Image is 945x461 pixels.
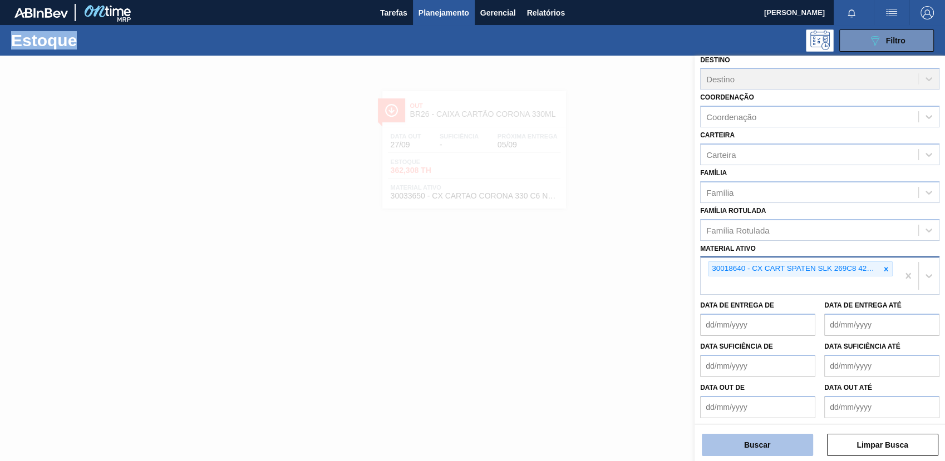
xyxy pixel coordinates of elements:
div: Coordenação [706,112,756,122]
div: 30018640 - CX CART SPATEN SLK 269C8 429 276G [708,262,880,276]
input: dd/mm/yyyy [824,396,939,418]
label: Família Rotulada [700,207,766,215]
label: Data out de [700,384,745,391]
label: Data de Entrega de [700,301,774,309]
button: Filtro [839,29,934,52]
label: Data suficiência de [700,343,773,350]
span: Tarefas [380,6,407,19]
span: Gerencial [480,6,516,19]
label: Carteira [700,131,735,139]
div: Carteira [706,150,736,159]
input: dd/mm/yyyy [824,314,939,336]
label: Data de Entrega até [824,301,902,309]
button: Notificações [834,5,869,21]
img: userActions [885,6,898,19]
label: Material ativo [700,245,756,252]
label: Data suficiência até [824,343,900,350]
div: Família [706,187,734,197]
input: dd/mm/yyyy [700,355,815,377]
span: Filtro [886,36,905,45]
h1: Estoque [11,34,174,47]
img: TNhmsLtSVTkK8tSr43FrP2fwEKptu5GPRR3wAAAABJRU5ErkJggg== [14,8,68,18]
input: dd/mm/yyyy [700,396,815,418]
label: Família [700,169,727,177]
input: dd/mm/yyyy [700,314,815,336]
label: Data out até [824,384,872,391]
div: Pogramando: nenhum usuário selecionado [806,29,834,52]
span: Relatórios [527,6,565,19]
div: Família Rotulada [706,225,769,235]
img: Logout [921,6,934,19]
input: dd/mm/yyyy [824,355,939,377]
label: Destino [700,56,730,64]
span: Planejamento [419,6,469,19]
label: Coordenação [700,93,754,101]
